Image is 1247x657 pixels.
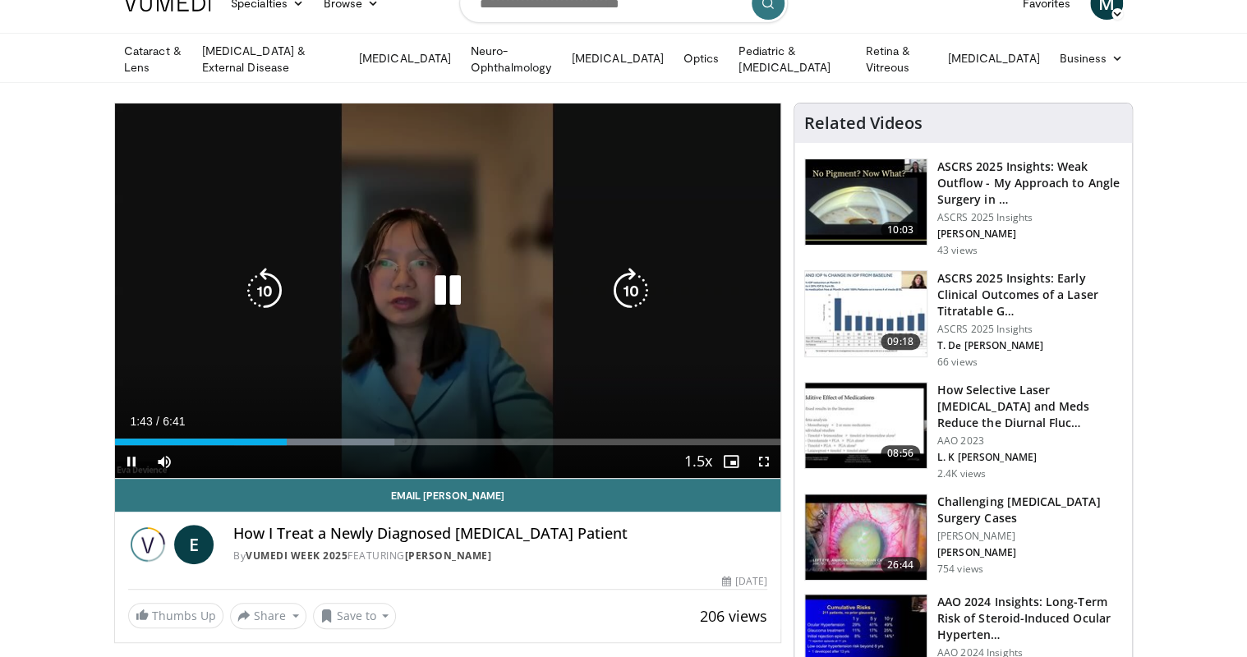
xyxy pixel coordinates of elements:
h3: ASCRS 2025 Insights: Early Clinical Outcomes of a Laser Titratable G… [937,270,1122,319]
button: Enable picture-in-picture mode [715,445,748,478]
a: [MEDICAL_DATA] [349,42,461,75]
a: Optics [674,42,729,75]
img: c4ee65f2-163e-44d3-aede-e8fb280be1de.150x105_q85_crop-smart_upscale.jpg [805,159,927,245]
span: 10:03 [881,222,920,238]
p: [PERSON_NAME] [937,530,1122,543]
button: Share [230,603,306,629]
span: 09:18 [881,333,920,350]
video-js: Video Player [115,103,780,479]
button: Mute [148,445,181,478]
a: [MEDICAL_DATA] [562,42,674,75]
div: By FEATURING [233,549,767,563]
a: Thumbs Up [128,603,223,628]
a: Business [1049,42,1133,75]
div: [DATE] [722,574,766,589]
img: Vumedi Week 2025 [128,525,168,564]
p: 66 views [937,356,978,369]
p: [PERSON_NAME] [937,227,1122,241]
span: 1:43 [130,415,152,428]
a: E [174,525,214,564]
a: Neuro-Ophthalmology [461,43,562,76]
p: 754 views [937,563,983,576]
a: Pediatric & [MEDICAL_DATA] [729,43,855,76]
h3: AAO 2024 Insights: Long-Term Risk of Steroid-Induced Ocular Hyperten… [937,594,1122,643]
p: T. De [PERSON_NAME] [937,339,1122,352]
span: / [156,415,159,428]
span: 08:56 [881,445,920,462]
h3: How Selective Laser [MEDICAL_DATA] and Meds Reduce the Diurnal Fluc… [937,382,1122,431]
p: L. K [PERSON_NAME] [937,451,1122,464]
a: [PERSON_NAME] [405,549,492,563]
h3: ASCRS 2025 Insights: Weak Outflow - My Approach to Angle Surgery in … [937,159,1122,208]
a: Cataract & Lens [114,43,192,76]
p: 2.4K views [937,467,986,480]
img: 05a6f048-9eed-46a7-93e1-844e43fc910c.150x105_q85_crop-smart_upscale.jpg [805,494,927,580]
a: 26:44 Challenging [MEDICAL_DATA] Surgery Cases [PERSON_NAME] [PERSON_NAME] 754 views [804,494,1122,581]
span: 6:41 [163,415,185,428]
button: Pause [115,445,148,478]
button: Save to [313,603,397,629]
div: Progress Bar [115,439,780,445]
a: Retina & Vitreous [855,43,937,76]
h4: How I Treat a Newly Diagnosed [MEDICAL_DATA] Patient [233,525,767,543]
button: Fullscreen [748,445,780,478]
img: 420b1191-3861-4d27-8af4-0e92e58098e4.150x105_q85_crop-smart_upscale.jpg [805,383,927,468]
a: [MEDICAL_DATA] & External Disease [192,43,349,76]
a: 09:18 ASCRS 2025 Insights: Early Clinical Outcomes of a Laser Titratable G… ASCRS 2025 Insights T... [804,270,1122,369]
p: ASCRS 2025 Insights [937,211,1122,224]
p: [PERSON_NAME] [937,546,1122,559]
a: 10:03 ASCRS 2025 Insights: Weak Outflow - My Approach to Angle Surgery in … ASCRS 2025 Insights [... [804,159,1122,257]
p: ASCRS 2025 Insights [937,323,1122,336]
h3: Challenging [MEDICAL_DATA] Surgery Cases [937,494,1122,526]
p: AAO 2023 [937,434,1122,448]
a: 08:56 How Selective Laser [MEDICAL_DATA] and Meds Reduce the Diurnal Fluc… AAO 2023 L. K [PERSON_... [804,382,1122,480]
span: 26:44 [881,557,920,573]
a: Vumedi Week 2025 [246,549,347,563]
span: 206 views [700,606,767,626]
a: [MEDICAL_DATA] [937,42,1049,75]
img: b8bf30ca-3013-450f-92b0-de11c61660f8.150x105_q85_crop-smart_upscale.jpg [805,271,927,356]
a: Email [PERSON_NAME] [115,479,780,512]
h4: Related Videos [804,113,923,133]
button: Playback Rate [682,445,715,478]
p: 43 views [937,244,978,257]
